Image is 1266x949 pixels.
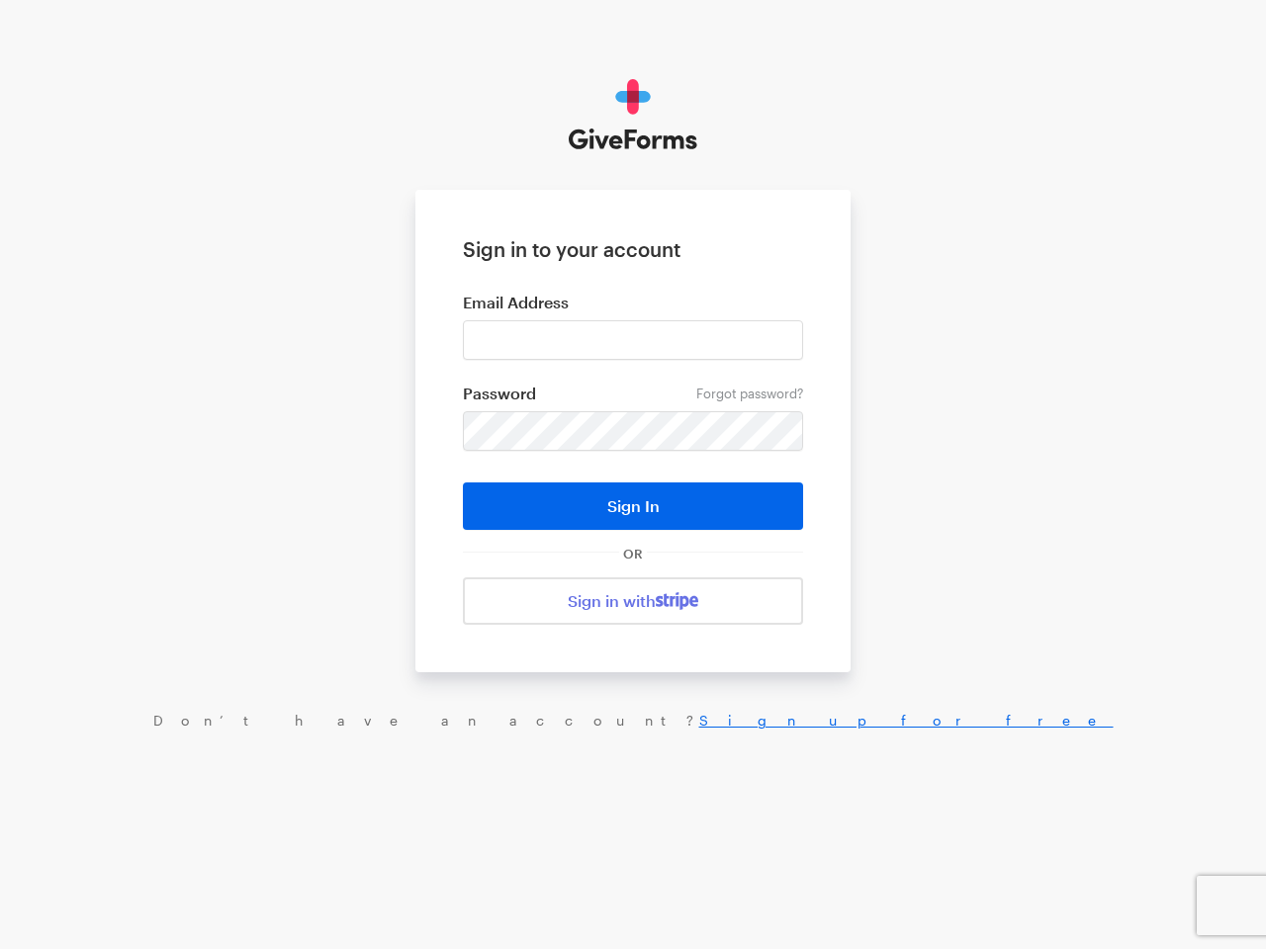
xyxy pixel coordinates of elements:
a: Sign in with [463,577,803,625]
span: OR [619,546,647,561]
button: Sign In [463,482,803,530]
a: Sign up for free [699,712,1114,729]
img: GiveForms [569,79,698,150]
label: Email Address [463,293,803,312]
label: Password [463,384,803,403]
h1: Sign in to your account [463,237,803,261]
div: Don’t have an account? [20,712,1246,730]
img: stripe-07469f1003232ad58a8838275b02f7af1ac9ba95304e10fa954b414cd571f63b.svg [656,592,698,610]
a: Forgot password? [696,386,803,401]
